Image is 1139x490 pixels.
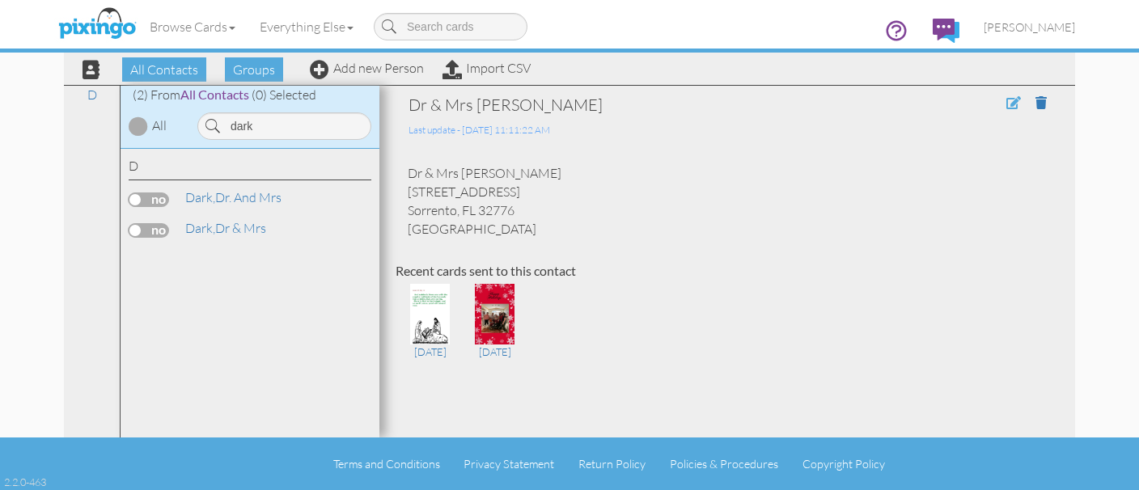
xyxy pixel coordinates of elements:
span: Dark, [185,189,215,205]
a: Everything Else [248,6,366,47]
a: [DATE] [468,305,522,360]
div: Dr & Mrs [PERSON_NAME] [STREET_ADDRESS] Sorrento, FL 32776 [GEOGRAPHIC_DATA] [396,164,1059,238]
img: 47802-1-1607634196986-769cd09967de9c8f-qa.jpg [410,284,449,344]
a: Return Policy [578,457,646,471]
span: Dark, [185,220,215,236]
a: D [79,85,105,104]
span: [PERSON_NAME] [984,20,1075,34]
span: All Contacts [180,87,249,102]
strong: Recent cards sent to this contact [396,263,576,278]
a: Terms and Conditions [333,457,440,471]
img: comments.svg [933,19,959,43]
span: (0) Selected [252,87,316,103]
a: Dr & Mrs [184,218,268,238]
div: (2) From [121,86,379,104]
a: [PERSON_NAME] [972,6,1087,48]
strong: Email [739,435,770,450]
a: Add new Person [310,60,424,76]
span: Last update - [DATE] 11:11:22 AM [409,124,550,136]
a: Copyright Policy [802,457,885,471]
div: [DATE] [403,344,457,359]
img: pixingo logo [54,4,140,44]
a: Browse Cards [138,6,248,47]
span: All Contacts [122,57,206,82]
a: Privacy Statement [464,457,554,471]
input: Search cards [374,13,527,40]
div: Dr & Mrs [PERSON_NAME] [409,94,913,116]
a: Policies & Procedures [670,457,778,471]
span: Groups [225,57,283,82]
a: [DATE] [403,305,457,360]
a: Import CSV [442,60,531,76]
a: Dr. and Mrs [184,188,283,207]
div: D [129,157,371,180]
strong: Other Phone [574,435,646,450]
img: 22195-1-1602692790858-ee172d060731961a-qa.jpg [475,284,514,344]
div: All [152,116,167,135]
div: 2.2.0-463 [4,475,46,489]
strong: Mobile phone [408,435,485,450]
div: [DATE] [468,344,522,359]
